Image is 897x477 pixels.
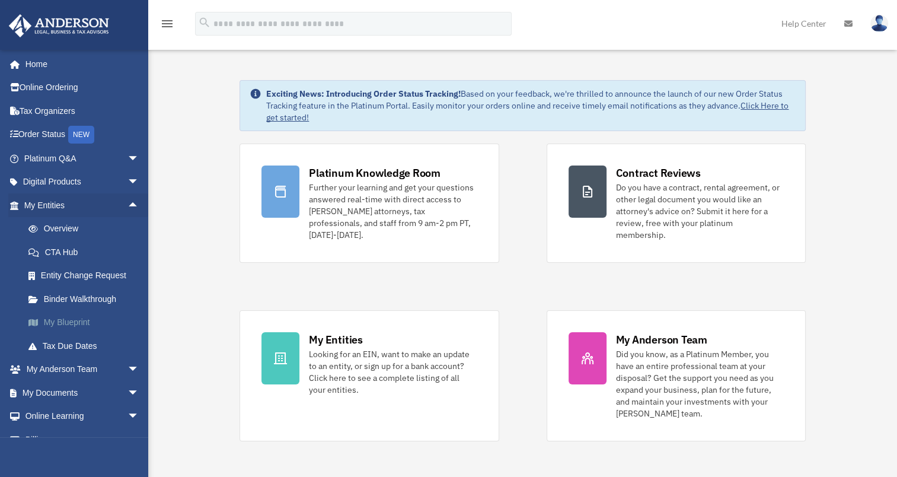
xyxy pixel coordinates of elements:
[8,170,157,194] a: Digital Productsarrow_drop_down
[8,428,157,451] a: Billingarrow_drop_down
[309,166,440,180] div: Platinum Knowledge Room
[309,182,477,241] div: Further your learning and get your questions answered real-time with direct access to [PERSON_NAM...
[8,123,157,147] a: Order StatusNEW
[5,14,113,37] img: Anderson Advisors Platinum Portal
[17,217,157,241] a: Overview
[160,17,174,31] i: menu
[127,381,151,405] span: arrow_drop_down
[870,15,888,32] img: User Pic
[266,88,461,99] strong: Exciting News: Introducing Order Status Tracking!
[17,334,157,358] a: Tax Due Dates
[616,348,784,419] div: Did you know, as a Platinum Member, you have an entire professional team at your disposal? Get th...
[616,332,707,347] div: My Anderson Team
[17,240,157,264] a: CTA Hub
[240,144,499,263] a: Platinum Knowledge Room Further your learning and get your questions answered real-time with dire...
[198,16,211,29] i: search
[127,428,151,452] span: arrow_drop_down
[309,348,477,396] div: Looking for an EIN, want to make an update to an entity, or sign up for a bank account? Click her...
[160,21,174,31] a: menu
[8,76,157,100] a: Online Ordering
[127,193,151,218] span: arrow_drop_up
[17,264,157,288] a: Entity Change Request
[127,147,151,171] span: arrow_drop_down
[8,52,151,76] a: Home
[8,147,157,170] a: Platinum Q&Aarrow_drop_down
[8,358,157,381] a: My Anderson Teamarrow_drop_down
[127,358,151,382] span: arrow_drop_down
[127,170,151,195] span: arrow_drop_down
[616,182,784,241] div: Do you have a contract, rental agreement, or other legal document you would like an attorney's ad...
[8,381,157,405] a: My Documentsarrow_drop_down
[68,126,94,144] div: NEW
[240,310,499,441] a: My Entities Looking for an EIN, want to make an update to an entity, or sign up for a bank accoun...
[17,287,157,311] a: Binder Walkthrough
[547,310,806,441] a: My Anderson Team Did you know, as a Platinum Member, you have an entire professional team at your...
[616,166,701,180] div: Contract Reviews
[8,193,157,217] a: My Entitiesarrow_drop_up
[8,405,157,428] a: Online Learningarrow_drop_down
[547,144,806,263] a: Contract Reviews Do you have a contract, rental agreement, or other legal document you would like...
[17,311,157,335] a: My Blueprint
[8,99,157,123] a: Tax Organizers
[266,88,795,123] div: Based on your feedback, we're thrilled to announce the launch of our new Order Status Tracking fe...
[309,332,362,347] div: My Entities
[266,100,789,123] a: Click Here to get started!
[127,405,151,429] span: arrow_drop_down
